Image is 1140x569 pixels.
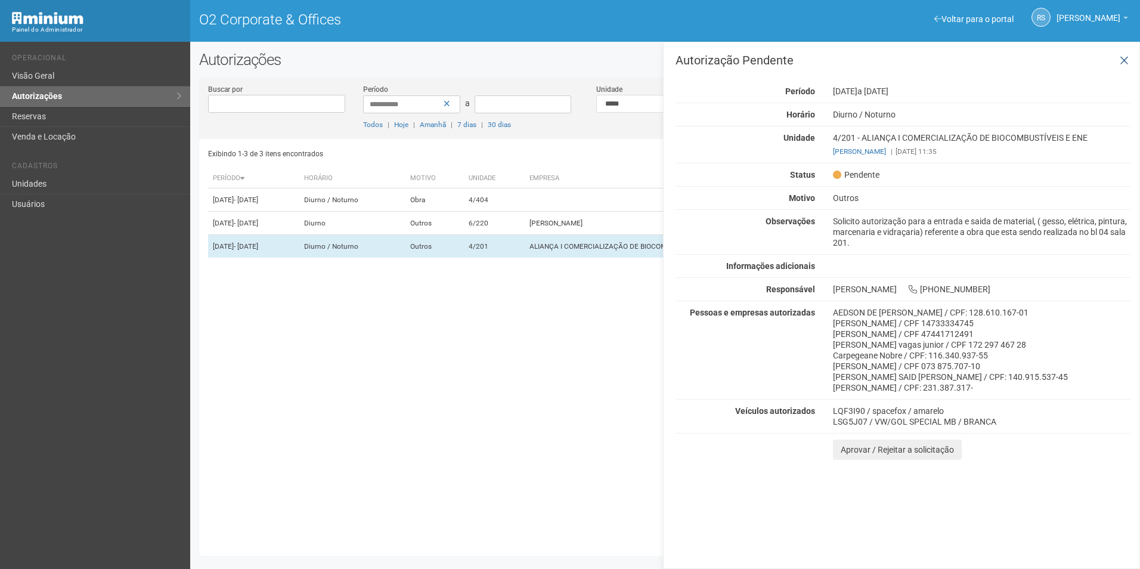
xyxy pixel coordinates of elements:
th: Período [208,169,299,188]
strong: Veículos autorizados [735,406,815,416]
th: Horário [299,169,405,188]
td: [DATE] [208,188,299,212]
td: Obra [405,188,464,212]
td: [PERSON_NAME] [525,212,860,235]
a: 30 dias [488,120,511,129]
div: [PERSON_NAME] / CPF 14733334745 [833,318,1130,329]
button: Aprovar / Rejeitar a solicitação [833,440,962,460]
div: 4/201 - ALIANÇA I COMERCIALIZAÇÃO DE BIOCOMBUSTÍVEIS E ENE [824,132,1139,157]
span: | [451,120,453,129]
th: Unidade [464,169,525,188]
span: a [465,98,470,108]
td: 4/404 [464,188,525,212]
span: Pendente [833,169,879,180]
a: [PERSON_NAME] [833,147,886,156]
a: Hoje [394,120,408,129]
strong: Horário [786,110,815,119]
img: Minium [12,12,83,24]
th: Empresa [525,169,860,188]
label: Período [363,84,388,95]
div: AEDSON DE [PERSON_NAME] / CPF: 128.610.167-01 [833,307,1130,318]
div: [DATE] [824,86,1139,97]
strong: Observações [766,217,815,226]
a: 7 dias [457,120,476,129]
strong: Motivo [789,193,815,203]
h2: Autorizações [199,51,1131,69]
div: [PERSON_NAME] vagas junior / CPF 172 297 467 28 [833,339,1130,350]
strong: Responsável [766,284,815,294]
div: Diurno / Noturno [824,109,1139,120]
td: [DATE] [208,235,299,258]
div: [DATE] 11:35 [833,146,1130,157]
div: [PERSON_NAME] [PHONE_NUMBER] [824,284,1139,295]
strong: Período [785,86,815,96]
td: Diurno / Noturno [299,235,405,258]
a: Voltar para o portal [934,14,1014,24]
label: Buscar por [208,84,243,95]
div: [PERSON_NAME] / CPF 47441712491 [833,329,1130,339]
td: Diurno / Noturno [299,188,405,212]
strong: Informações adicionais [726,261,815,271]
span: | [481,120,483,129]
strong: Unidade [783,133,815,143]
span: | [388,120,389,129]
td: [DATE] [208,212,299,235]
div: LSG5J07 / VW/GOL SPECIAL MB / BRANCA [833,416,1130,427]
div: [PERSON_NAME] / CPF: 231.387.317- [833,382,1130,393]
a: Todos [363,120,383,129]
a: [PERSON_NAME] [1057,15,1128,24]
th: Motivo [405,169,464,188]
span: | [891,147,893,156]
div: Carpegeane Nobre / CPF: 116.340.937-55 [833,350,1130,361]
td: Outros [405,212,464,235]
span: - [DATE] [234,242,258,251]
div: [PERSON_NAME] / CPF 073 875.707-10 [833,361,1130,372]
div: LQF3I90 / spacefox / amarelo [833,406,1130,416]
div: Solicito autorização para a entrada e saida de material, ( gesso, elétrica, pintura, marcenaria e... [824,216,1139,248]
li: Operacional [12,54,181,66]
div: [PERSON_NAME] SAID [PERSON_NAME] / CPF: 140.915.537-45 [833,372,1130,382]
strong: Pessoas e empresas autorizadas [690,308,815,317]
span: Rayssa Soares Ribeiro [1057,2,1120,23]
h3: Autorização Pendente [676,54,1130,66]
label: Unidade [596,84,622,95]
a: Amanhã [420,120,446,129]
span: a [DATE] [857,86,888,96]
td: 4/201 [464,235,525,258]
a: RS [1031,8,1051,27]
td: 6/220 [464,212,525,235]
span: | [413,120,415,129]
li: Cadastros [12,162,181,174]
div: Painel do Administrador [12,24,181,35]
td: ALIANÇA I COMERCIALIZAÇÃO DE BIOCOMBUSTÍVEIS E ENE [525,235,860,258]
td: Diurno [299,212,405,235]
strong: Status [790,170,815,180]
h1: O2 Corporate & Offices [199,12,656,27]
div: Exibindo 1-3 de 3 itens encontrados [208,145,661,163]
span: - [DATE] [234,219,258,227]
div: Outros [824,193,1139,203]
span: - [DATE] [234,196,258,204]
td: Outros [405,235,464,258]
